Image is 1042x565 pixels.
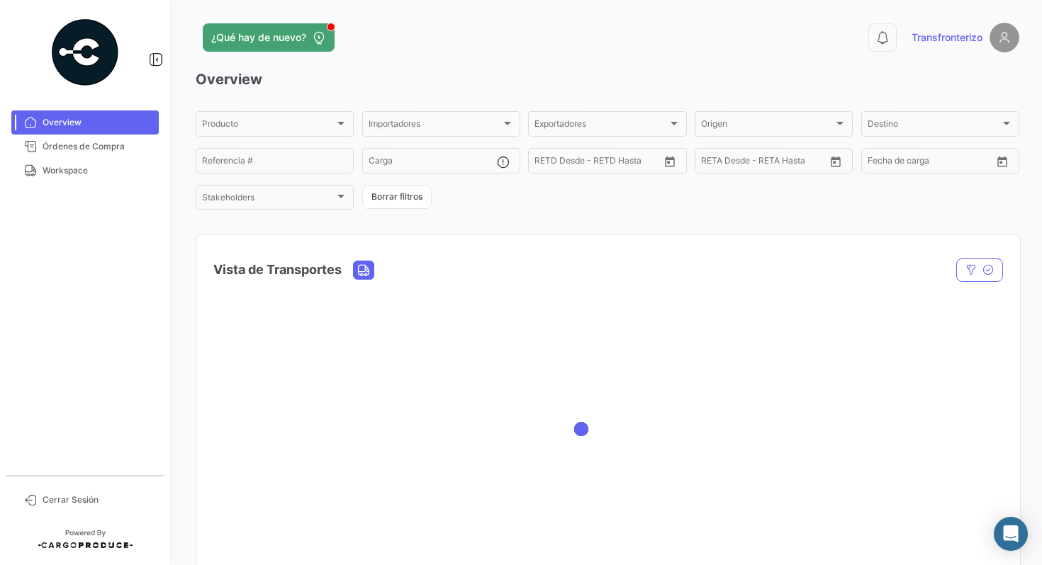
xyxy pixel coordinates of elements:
[11,135,159,159] a: Órdenes de Compra
[912,30,982,45] span: Transfronterizo
[43,164,153,177] span: Workspace
[43,493,153,506] span: Cerrar Sesión
[659,151,680,172] button: Open calendar
[736,158,796,168] input: Hasta
[43,116,153,129] span: Overview
[43,140,153,153] span: Órdenes de Compra
[868,121,1000,131] span: Destino
[701,158,727,168] input: Desde
[50,17,121,88] img: powered-by.png
[11,159,159,183] a: Workspace
[992,151,1013,172] button: Open calendar
[211,30,306,45] span: ¿Qué hay de nuevo?
[354,261,374,279] button: Land
[570,158,629,168] input: Hasta
[203,23,335,52] button: ¿Qué hay de nuevo?
[369,121,501,131] span: Importadores
[701,121,834,131] span: Origen
[202,195,335,205] span: Stakeholders
[825,151,846,172] button: Open calendar
[903,158,963,168] input: Hasta
[534,121,667,131] span: Exportadores
[868,158,893,168] input: Desde
[990,23,1019,52] img: placeholder-user.png
[534,158,560,168] input: Desde
[196,69,1019,89] h3: Overview
[213,260,342,280] h4: Vista de Transportes
[11,110,159,135] a: Overview
[202,121,335,131] span: Producto
[994,517,1028,551] div: Abrir Intercom Messenger
[362,186,432,209] button: Borrar filtros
